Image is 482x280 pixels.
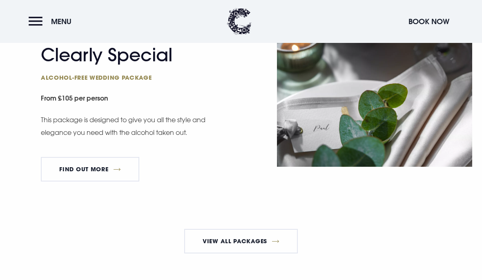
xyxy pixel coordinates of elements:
[51,17,71,26] span: Menu
[404,13,453,30] button: Book Now
[29,13,76,30] button: Menu
[41,90,236,108] small: From £105 per person
[41,114,208,139] p: This package is designed to give you all the style and elegance you need with the alcohol taken out.
[41,44,200,82] h2: Clearly Special
[227,8,252,35] img: Clandeboye Lodge
[41,157,139,181] a: FIND OUT MORE
[277,37,472,167] img: Place card with eucalyptus at a Wedding Venue Northern Ireland
[41,74,200,81] span: Alcohol-free wedding package
[184,229,298,253] a: View All Packages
